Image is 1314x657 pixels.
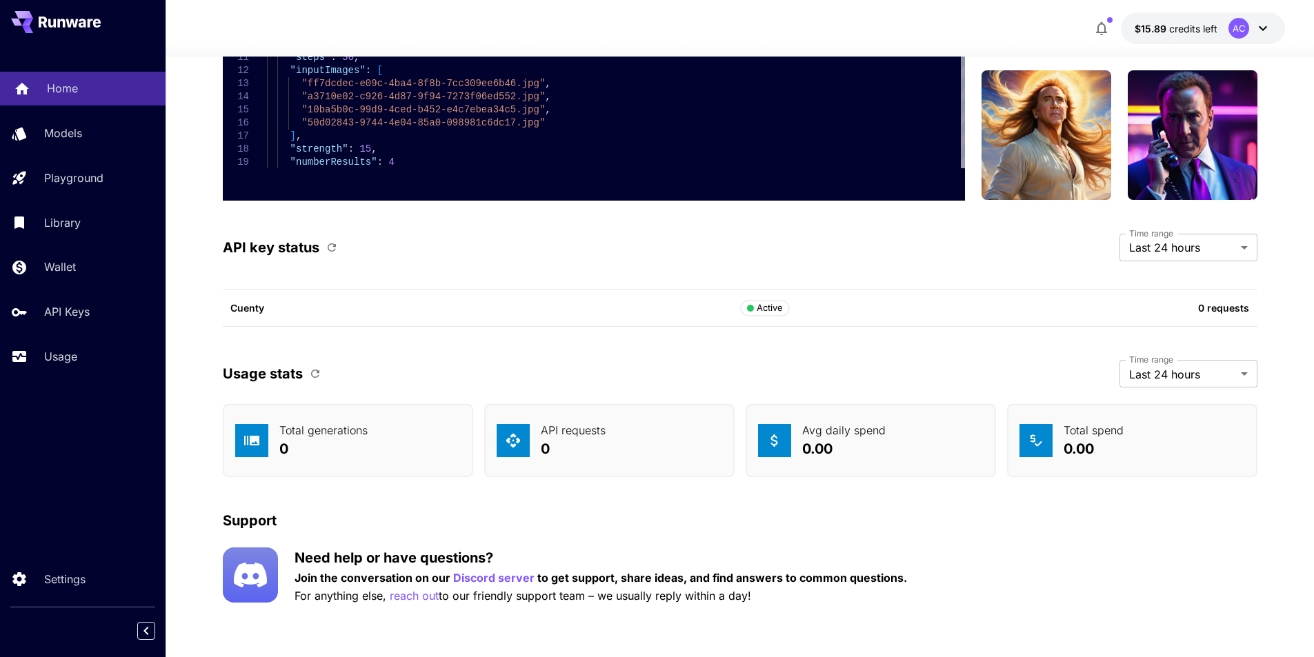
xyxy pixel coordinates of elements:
p: Library [44,214,81,231]
span: , [545,91,550,102]
span: , [371,143,377,154]
span: : [365,65,370,76]
button: Discord server [453,569,535,587]
div: 18 [223,143,249,156]
p: Usage [44,348,77,365]
p: API Keys [44,303,90,320]
img: man rwre long hair, enjoying sun and wind` - Style: `Fantasy art [982,70,1111,200]
p: Total generations [279,422,368,438]
p: Usage stats [223,363,303,384]
div: AC [1228,18,1249,39]
div: 16 [223,117,249,130]
p: 0 requests [944,301,1249,315]
p: 0.00 [1064,438,1124,459]
span: : [348,143,353,154]
span: "strength" [290,143,348,154]
p: For anything else, to our friendly support team – we usually reply within a day! [295,587,907,605]
p: API requests [541,422,606,438]
p: Avg daily spend [802,422,886,438]
span: "50d02843-9744-4e04-85a0-098981c6dc17.jpg" [301,117,545,128]
label: Time range [1129,228,1173,239]
img: closeup man rwre on the phone, wearing a suit [1128,70,1257,200]
span: 4 [388,156,394,168]
div: 13 [223,77,249,90]
span: ] [290,130,295,141]
span: , [354,52,359,63]
span: , [296,130,301,141]
span: "10ba5b0c-99d9-4ced-b452-e4c7ebea34c5.jpg" [301,104,545,115]
div: 15 [223,103,249,117]
div: 19 [223,156,249,169]
div: 12 [223,64,249,77]
span: "inputImages" [290,65,365,76]
span: $15.89 [1135,23,1169,34]
div: 17 [223,130,249,143]
div: Active [747,301,784,315]
p: Playground [44,170,103,186]
p: Join the conversation on our to get support, share ideas, and find answers to common questions. [295,569,907,587]
span: , [545,78,550,89]
span: "steps" [290,52,330,63]
p: Models [44,125,82,141]
button: reach out [390,587,439,605]
span: "numberResults" [290,156,377,168]
p: Settings [44,571,86,587]
button: $15.88674AC [1121,12,1285,44]
p: 0.00 [802,438,886,459]
span: 30 [342,52,354,63]
span: Last 24 hours [1129,366,1235,383]
span: "ff7dcdec-e09c-4ba4-8f8b-7cc309ee6b46.jpg" [301,78,545,89]
p: 0 [279,438,368,459]
span: , [545,104,550,115]
div: 11 [223,51,249,64]
span: Last 24 hours [1129,239,1235,256]
span: [ [377,65,382,76]
p: Total spend [1064,422,1124,438]
p: Need help or have questions? [295,547,907,568]
span: "a3710e02-c926-4d87-9f94-7273f06ed552.jpg" [301,91,545,102]
p: Support [223,510,277,531]
p: 0 [541,438,606,459]
p: Wallet [44,259,76,275]
p: Cuenty [230,301,740,315]
div: 14 [223,90,249,103]
span: 15 [359,143,371,154]
p: Home [47,80,78,97]
span: credits left [1169,23,1217,34]
div: $15.88674 [1135,21,1217,36]
button: Collapse sidebar [137,622,155,640]
div: Collapse sidebar [148,618,166,643]
span: : [330,52,336,63]
p: API key status [223,237,319,258]
label: Time range [1129,354,1173,365]
span: : [377,156,382,168]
